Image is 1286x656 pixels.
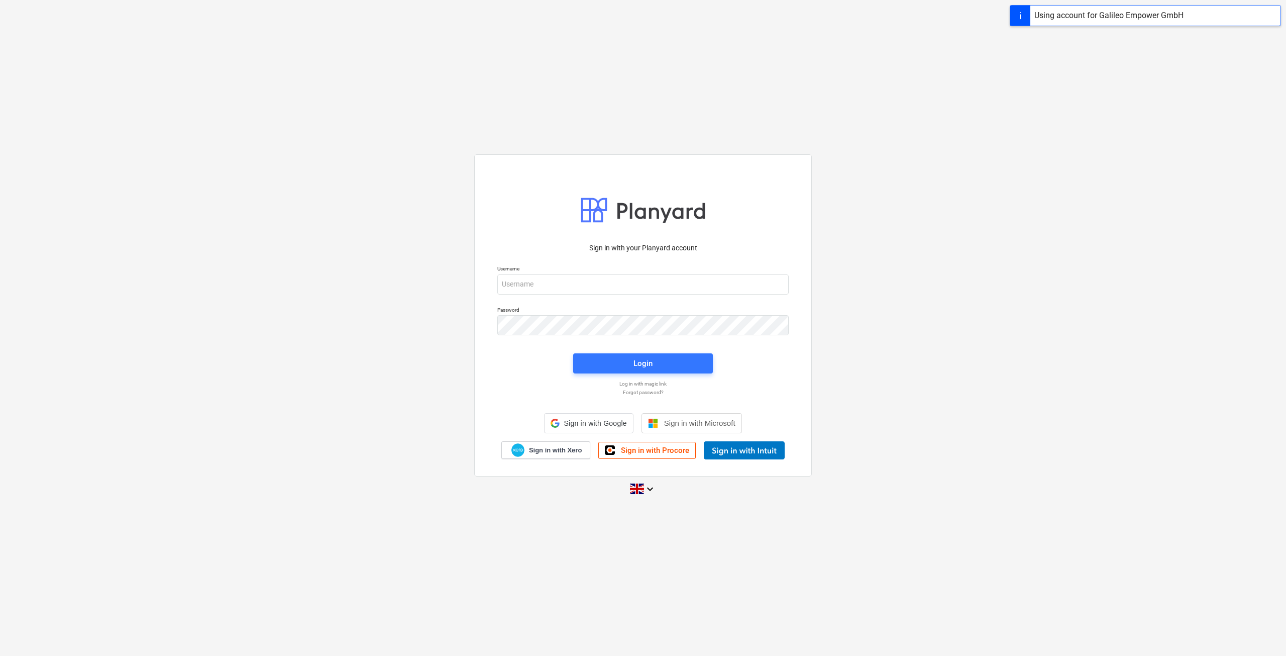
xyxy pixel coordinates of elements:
p: Password [497,307,789,315]
img: Xero logo [511,443,524,457]
div: Login [633,357,653,370]
span: Sign in with Xero [529,446,582,455]
p: Username [497,265,789,274]
input: Username [497,274,789,295]
a: Forgot password? [492,389,794,396]
a: Sign in with Xero [501,441,591,459]
img: Microsoft logo [648,418,658,428]
span: Sign in with Procore [621,446,689,455]
div: Sign in with Google [544,413,633,433]
a: Sign in with Procore [598,442,696,459]
span: Sign in with Microsoft [664,419,735,427]
span: Sign in with Google [564,419,626,427]
button: Login [573,353,713,373]
i: keyboard_arrow_down [644,483,656,495]
div: Using account for Galileo Empower GmbH [1034,10,1184,22]
a: Log in with magic link [492,381,794,387]
p: Sign in with your Planyard account [497,243,789,253]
